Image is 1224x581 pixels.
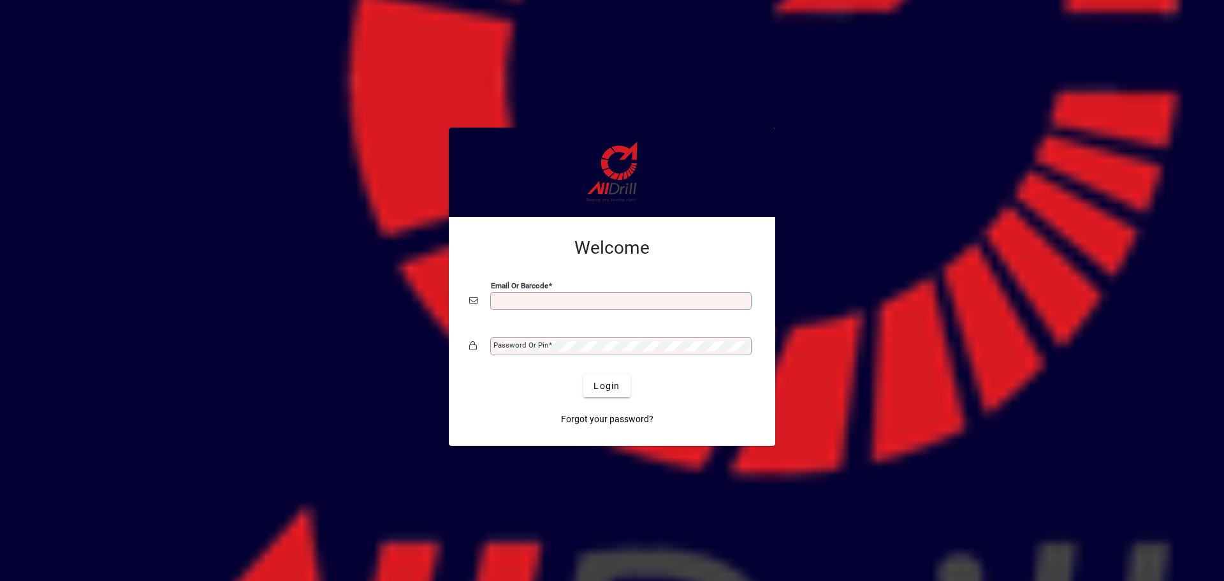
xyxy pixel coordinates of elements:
h2: Welcome [469,237,755,259]
mat-label: Password or Pin [493,341,548,349]
span: Login [594,379,620,393]
mat-label: Email or Barcode [491,281,548,290]
span: Forgot your password? [561,413,653,426]
button: Login [583,374,630,397]
a: Forgot your password? [556,408,659,430]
